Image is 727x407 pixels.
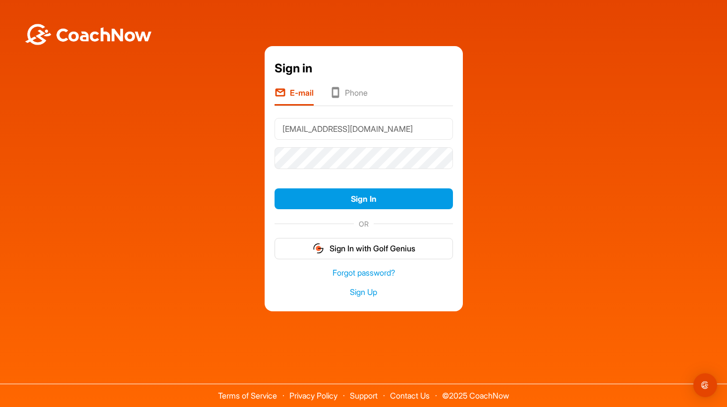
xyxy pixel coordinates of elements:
[275,188,453,210] button: Sign In
[289,391,337,401] a: Privacy Policy
[275,59,453,77] div: Sign in
[350,391,378,401] a: Support
[275,267,453,279] a: Forgot password?
[390,391,430,401] a: Contact Us
[330,87,368,106] li: Phone
[312,242,325,254] img: gg_logo
[24,24,153,45] img: BwLJSsUCoWCh5upNqxVrqldRgqLPVwmV24tXu5FoVAoFEpwwqQ3VIfuoInZCoVCoTD4vwADAC3ZFMkVEQFDAAAAAElFTkSuQmCC
[275,118,453,140] input: E-mail
[693,373,717,397] div: Open Intercom Messenger
[218,391,277,401] a: Terms of Service
[275,87,314,106] li: E-mail
[275,238,453,259] button: Sign In with Golf Genius
[437,384,514,400] span: © 2025 CoachNow
[354,219,374,229] span: OR
[275,287,453,298] a: Sign Up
